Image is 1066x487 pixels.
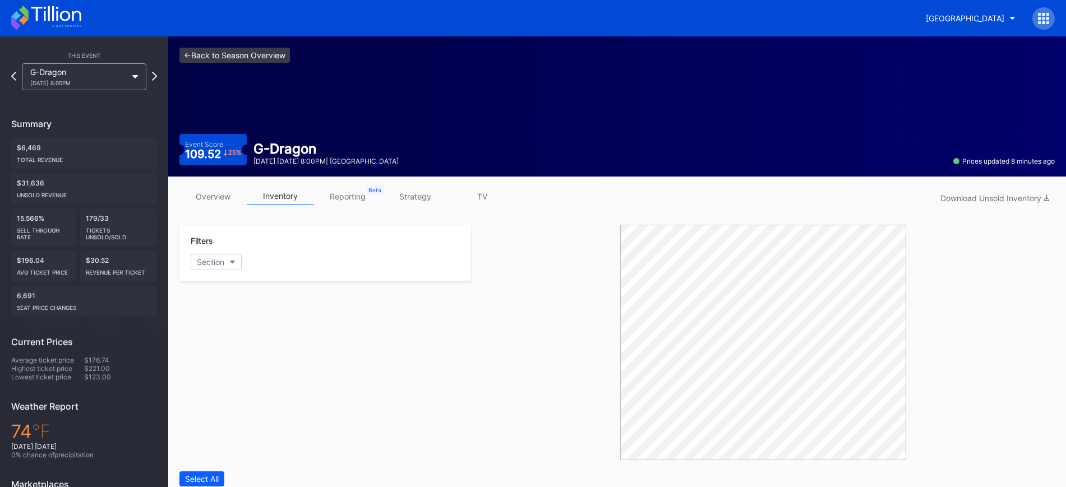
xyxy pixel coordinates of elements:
a: strategy [381,188,449,205]
div: $123.00 [84,373,157,381]
div: 0 % chance of precipitation [11,451,157,459]
div: Current Prices [11,336,157,347]
button: Select All [179,471,224,486]
div: Avg ticket price [17,265,70,276]
div: $196.04 [11,251,76,281]
div: $30.52 [80,251,158,281]
div: G-Dragon [253,141,399,157]
div: Tickets Unsold/Sold [86,222,152,240]
a: TV [449,188,516,205]
div: $176.74 [84,356,157,364]
div: Filters [191,236,460,245]
div: seat price changes [17,300,151,311]
div: Summary [11,118,157,129]
div: Lowest ticket price [11,373,84,381]
div: [DATE] 8:00PM [30,80,127,86]
div: [GEOGRAPHIC_DATA] [926,13,1004,23]
button: Section [191,254,242,270]
div: Unsold Revenue [17,187,151,198]
div: 74 [11,420,157,442]
div: Prices updated 8 minutes ago [953,157,1055,165]
div: $31,636 [11,173,157,204]
div: Sell Through Rate [17,222,70,240]
div: Revenue per ticket [86,265,152,276]
div: Download Unsold Inventory [940,193,1049,203]
div: Average ticket price [11,356,84,364]
div: Event Score [185,140,223,149]
a: inventory [247,188,314,205]
div: Total Revenue [17,152,151,163]
button: [GEOGRAPHIC_DATA] [917,8,1024,29]
span: ℉ [32,420,50,442]
div: $6,469 [11,138,157,169]
div: Weather Report [11,401,157,412]
div: 6,691 [11,286,157,317]
div: 25 % [228,150,241,156]
a: <-Back to Season Overview [179,48,290,63]
a: reporting [314,188,381,205]
div: Highest ticket price [11,364,84,373]
div: Select All [185,474,219,484]
div: 15.566% [11,208,76,246]
div: 179/33 [80,208,158,246]
a: overview [179,188,247,205]
div: $221.00 [84,364,157,373]
div: This Event [11,52,157,59]
button: Download Unsold Inventory [935,191,1055,206]
div: 109.52 [185,149,242,160]
div: Section [197,257,224,267]
div: [DATE] [DATE] [11,442,157,451]
div: G-Dragon [30,67,127,86]
div: [DATE] [DATE] 8:00PM | [GEOGRAPHIC_DATA] [253,157,399,165]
